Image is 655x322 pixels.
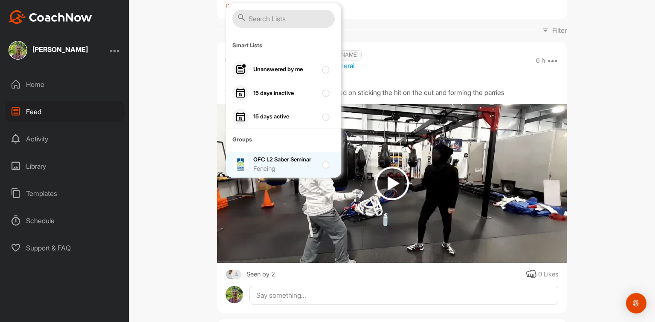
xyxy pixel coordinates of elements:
[538,270,558,279] div: 0 Likes
[226,77,558,98] div: GYP #4 Tries to keep it quite simple and focused on sticking the hit on the cut and forming the p...
[5,101,125,122] div: Feed
[235,112,246,122] img: 15 days active
[232,157,249,173] img: square_9aa1f3c5d128b1857ee6ae2f1e550d61.png
[5,183,125,204] div: Templates
[226,1,558,10] p: Please select a location
[226,286,243,303] img: avatar
[253,164,317,174] div: Fencing
[5,237,125,259] div: Support & FAQ
[536,56,545,65] p: 6 h
[5,210,125,231] div: Schedule
[9,10,92,24] img: CoachNow
[226,51,244,70] img: avatar
[253,89,317,98] div: 15 days inactive
[626,293,646,313] div: Open Intercom Messenger
[5,155,125,177] div: Library
[235,88,246,98] img: 15 days inactive
[32,46,88,53] div: [PERSON_NAME]
[253,155,317,173] div: OFC L2 Saber Seminar
[226,41,341,56] label: Smart Lists
[375,167,409,200] img: play
[226,135,341,150] label: Groups
[253,112,317,121] div: 15 days active
[217,104,567,263] img: media
[246,269,275,280] div: Seen by 2
[253,65,317,74] div: Unanswered by me
[552,25,567,35] p: Filter
[9,41,27,60] img: square_0d57227ff4e5b3e8594987d7c94b91ce.jpg
[226,269,236,280] img: square_a6a7cc6cb08069d528b072ba96933b62.jpg
[232,10,335,28] input: Search Lists
[231,269,242,280] img: square_default-ef6cabf814de5a2bf16c804365e32c732080f9872bdf737d349900a9daf73cf9.png
[235,64,246,75] img: Unanswered by me
[5,74,125,95] div: Home
[5,128,125,149] div: Activity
